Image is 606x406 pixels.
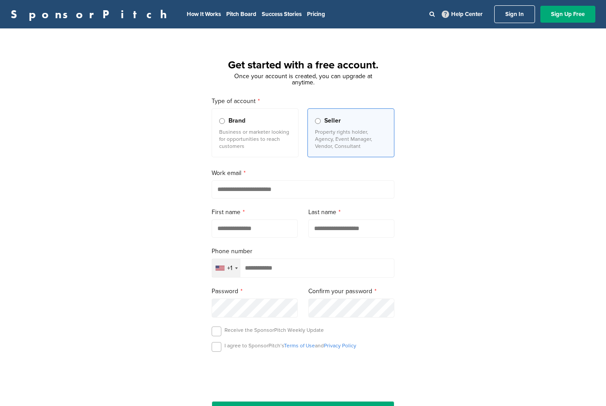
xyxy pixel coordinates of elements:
[226,11,256,18] a: Pitch Board
[315,128,387,150] p: Property rights holder, Agency, Event Manager, Vendor, Consultant
[540,6,595,23] a: Sign Up Free
[227,265,232,271] div: +1
[212,96,394,106] label: Type of account
[234,72,372,86] span: Once your account is created, you can upgrade at anytime.
[212,287,298,296] label: Password
[219,118,225,124] input: Brand Business or marketer looking for opportunities to reach customers
[212,259,240,277] div: Selected country
[324,342,356,349] a: Privacy Policy
[201,57,405,73] h1: Get started with a free account.
[307,11,325,18] a: Pricing
[212,207,298,217] label: First name
[11,8,173,20] a: SponsorPitch
[224,326,324,334] p: Receive the SponsorPitch Weekly Update
[308,287,394,296] label: Confirm your password
[224,342,356,349] p: I agree to SponsorPitch’s and
[308,207,394,217] label: Last name
[315,118,321,124] input: Seller Property rights holder, Agency, Event Manager, Vendor, Consultant
[440,9,484,20] a: Help Center
[187,11,221,18] a: How It Works
[324,116,341,126] span: Seller
[219,128,291,150] p: Business or marketer looking for opportunities to reach customers
[262,11,302,18] a: Success Stories
[228,116,245,126] span: Brand
[212,168,394,178] label: Work email
[284,342,315,349] a: Terms of Use
[252,362,354,388] iframe: reCAPTCHA
[494,5,535,23] a: Sign In
[212,247,394,256] label: Phone number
